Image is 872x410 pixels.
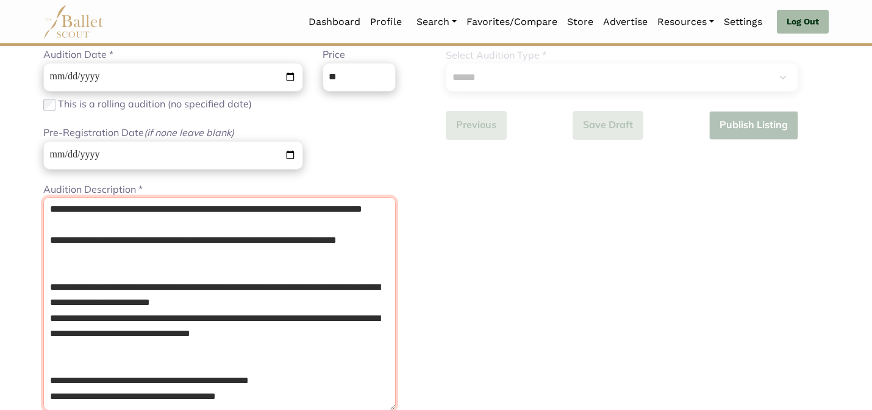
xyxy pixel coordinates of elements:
a: Settings [719,9,767,35]
a: Dashboard [304,9,365,35]
label: Price [323,47,345,63]
a: Resources [652,9,719,35]
label: Pre-Registration Date [43,125,234,141]
label: Audition Date * [43,47,113,63]
a: Store [562,9,598,35]
a: Search [412,9,462,35]
label: This is a rolling audition (no specified date) [58,96,252,112]
a: Advertise [598,9,652,35]
a: Profile [365,9,407,35]
a: Favorites/Compare [462,9,562,35]
a: Log Out [777,10,829,34]
i: (if none leave blank) [144,126,234,138]
label: Audition Description * [43,182,143,198]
